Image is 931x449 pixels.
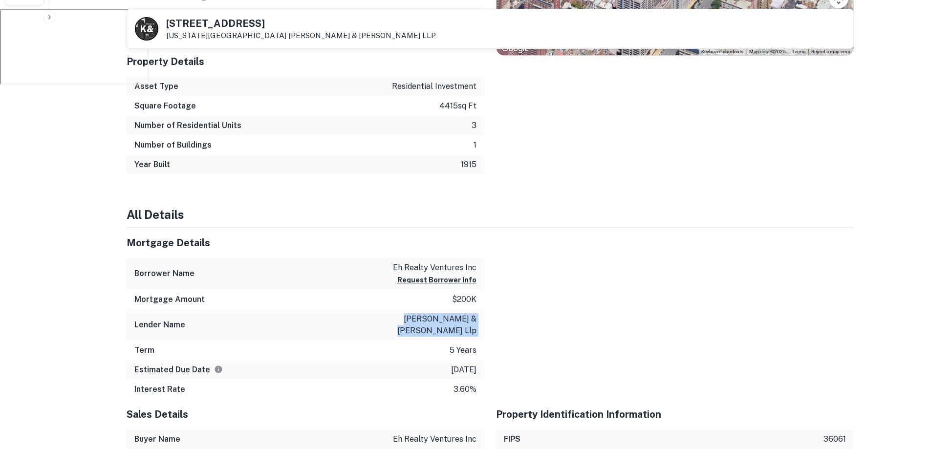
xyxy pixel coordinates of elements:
p: 5 years [450,344,476,356]
p: 3 [472,120,476,131]
h6: Lender Name [134,319,185,331]
p: [US_STATE][GEOGRAPHIC_DATA] [166,31,436,40]
a: Terms (opens in new tab) [792,49,805,54]
h6: Interest Rate [134,384,185,395]
a: [PERSON_NAME] & [PERSON_NAME] LLP [288,31,436,40]
h5: [STREET_ADDRESS] [166,19,436,28]
p: eh realty ventures inc [393,262,476,274]
p: eh realty ventures inc [393,433,476,445]
svg: Estimate is based on a standard schedule for this type of loan. [214,365,223,374]
h5: Property Details [127,54,484,69]
p: 1915 [461,159,476,171]
h6: Buyer Name [134,433,180,445]
h5: Property Identification Information [496,407,854,422]
h5: Mortgage Details [127,235,484,250]
button: Request Borrower Info [397,274,476,286]
a: Report a map error [811,49,850,54]
h6: Square Footage [134,100,196,112]
h6: Term [134,344,154,356]
h6: Estimated Due Date [134,364,223,376]
button: Keyboard shortcuts [701,48,743,55]
p: $200k [452,294,476,305]
span: Map data ©2025 [749,49,786,54]
p: 36061 [823,433,846,445]
h6: FIPS [504,433,520,445]
p: 3.60% [454,384,476,395]
h6: Year Built [134,159,170,171]
h4: All Details [127,206,854,223]
p: 4415 sq ft [439,100,476,112]
h6: Borrower Name [134,268,195,279]
p: 1 [474,139,476,151]
p: K & [140,22,153,36]
h6: Number of Buildings [134,139,212,151]
p: [DATE] [451,364,476,376]
h6: Asset Type [134,81,178,92]
iframe: Chat Widget [882,371,931,418]
h6: Mortgage Amount [134,294,205,305]
p: [PERSON_NAME] & [PERSON_NAME] llp [389,313,476,337]
p: residential investment [392,81,476,92]
h5: Sales Details [127,407,484,422]
h6: Number of Residential Units [134,120,241,131]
